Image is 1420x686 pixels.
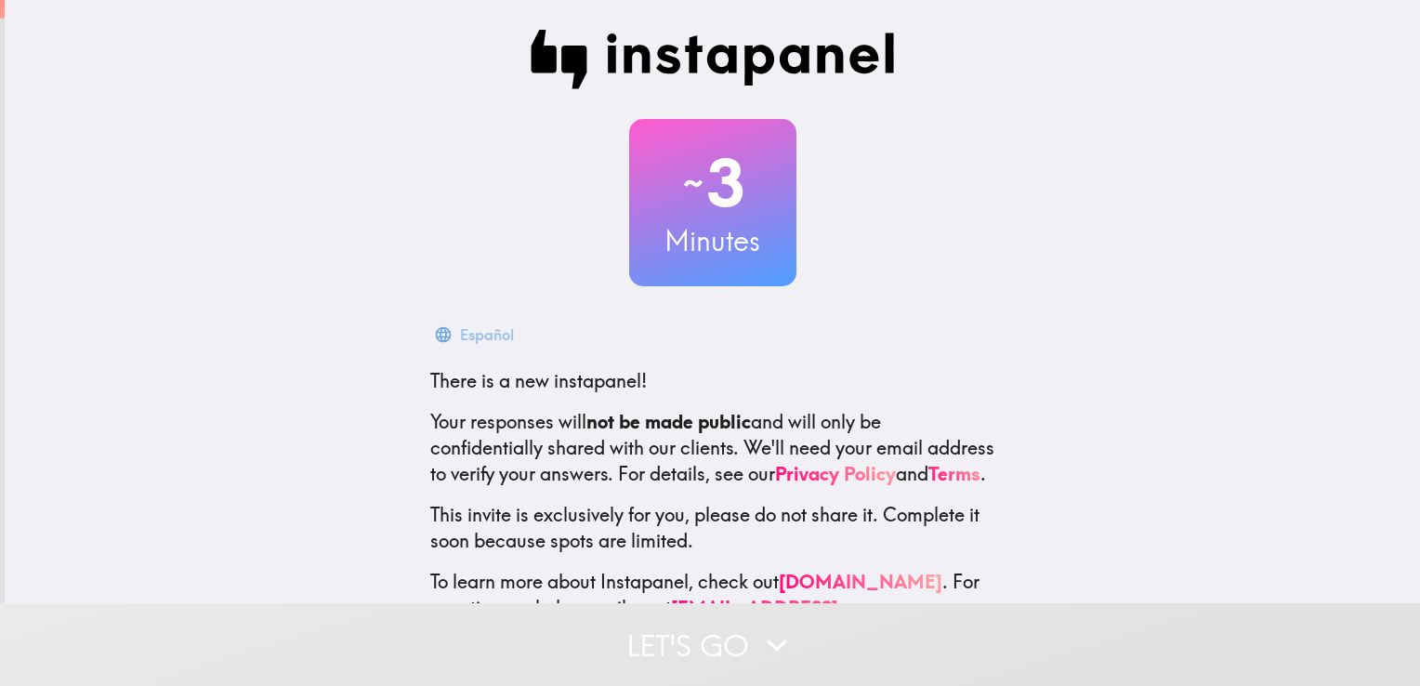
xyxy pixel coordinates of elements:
[779,570,942,593] a: [DOMAIN_NAME]
[430,409,995,487] p: Your responses will and will only be confidentially shared with our clients. We'll need your emai...
[430,316,521,353] button: Español
[460,322,514,348] div: Español
[928,462,980,485] a: Terms
[430,502,995,554] p: This invite is exclusively for you, please do not share it. Complete it soon because spots are li...
[680,155,706,211] span: ~
[629,221,796,260] h3: Minutes
[430,369,647,392] span: There is a new instapanel!
[531,30,895,89] img: Instapanel
[586,410,751,433] b: not be made public
[430,569,995,647] p: To learn more about Instapanel, check out . For questions or help, email us at .
[775,462,896,485] a: Privacy Policy
[629,145,796,221] h2: 3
